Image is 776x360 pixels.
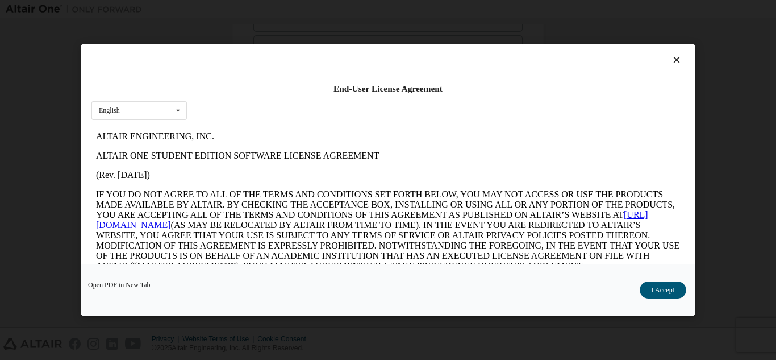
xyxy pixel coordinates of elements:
[99,107,120,114] div: English
[5,5,589,15] p: ALTAIR ENGINEERING, INC.
[91,83,685,94] div: End-User License Agreement
[5,83,557,103] a: [URL][DOMAIN_NAME]
[640,282,686,299] button: I Accept
[5,43,589,53] p: (Rev. [DATE])
[5,24,589,34] p: ALTAIR ONE STUDENT EDITION SOFTWARE LICENSE AGREEMENT
[88,282,151,288] a: Open PDF in New Tab
[5,63,589,144] p: IF YOU DO NOT AGREE TO ALL OF THE TERMS AND CONDITIONS SET FORTH BELOW, YOU MAY NOT ACCESS OR USE...
[5,154,589,195] p: This Altair One Student Edition Software License Agreement (“Agreement”) is between Altair Engine...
